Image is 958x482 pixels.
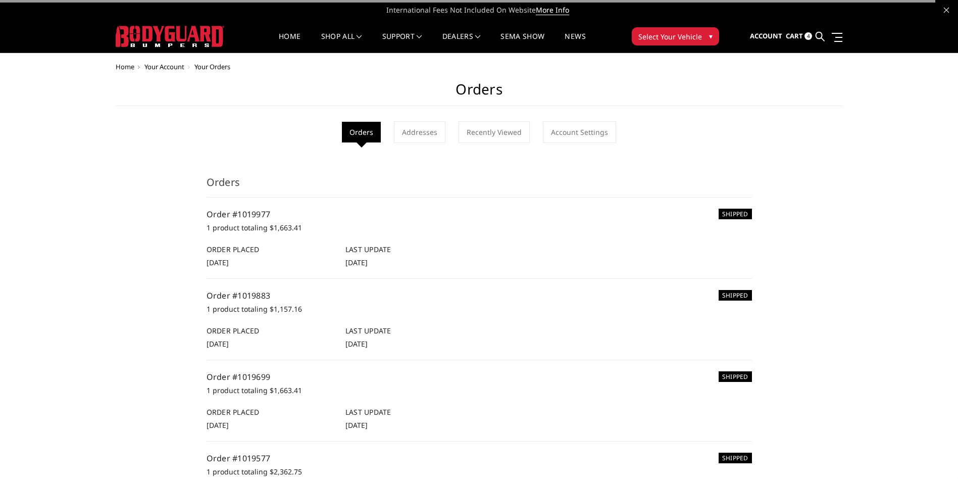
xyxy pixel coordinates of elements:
[207,303,752,315] p: 1 product totaling $1,157.16
[207,175,752,198] h3: Orders
[543,121,616,143] a: Account Settings
[565,33,585,53] a: News
[459,121,530,143] a: Recently Viewed
[342,122,381,142] li: Orders
[382,33,422,53] a: Support
[345,258,368,267] span: [DATE]
[207,420,229,430] span: [DATE]
[638,31,702,42] span: Select Your Vehicle
[719,371,752,382] h6: SHIPPED
[632,27,719,45] button: Select Your Vehicle
[207,371,271,382] a: Order #1019699
[207,325,335,336] h6: Order Placed
[345,407,474,417] h6: Last Update
[194,62,230,71] span: Your Orders
[116,26,224,47] img: BODYGUARD BUMPERS
[536,5,569,15] a: More Info
[144,62,184,71] a: Your Account
[786,23,812,50] a: Cart 4
[750,31,782,40] span: Account
[321,33,362,53] a: shop all
[345,244,474,255] h6: Last Update
[394,121,445,143] a: Addresses
[116,62,134,71] a: Home
[442,33,481,53] a: Dealers
[207,244,335,255] h6: Order Placed
[345,339,368,349] span: [DATE]
[345,420,368,430] span: [DATE]
[207,258,229,267] span: [DATE]
[207,453,271,464] a: Order #1019577
[719,209,752,219] h6: SHIPPED
[709,31,713,41] span: ▾
[719,453,752,463] h6: SHIPPED
[207,209,271,220] a: Order #1019977
[207,466,752,478] p: 1 product totaling $2,362.75
[279,33,300,53] a: Home
[786,31,803,40] span: Cart
[500,33,544,53] a: SEMA Show
[207,339,229,349] span: [DATE]
[207,407,335,417] h6: Order Placed
[207,222,752,234] p: 1 product totaling $1,663.41
[804,32,812,40] span: 4
[345,325,474,336] h6: Last Update
[207,384,752,397] p: 1 product totaling $1,663.41
[750,23,782,50] a: Account
[719,290,752,301] h6: SHIPPED
[207,290,271,301] a: Order #1019883
[116,81,843,106] h1: Orders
